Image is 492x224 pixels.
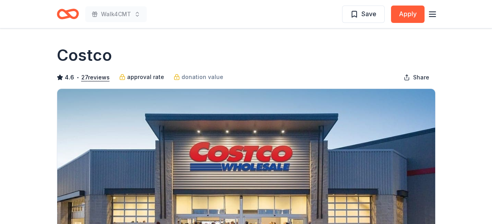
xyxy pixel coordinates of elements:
[413,73,429,82] span: Share
[391,6,425,23] button: Apply
[119,72,164,82] a: approval rate
[76,74,79,81] span: •
[127,72,164,82] span: approval rate
[342,6,385,23] button: Save
[57,5,79,23] a: Home
[65,73,74,82] span: 4.6
[361,9,376,19] span: Save
[101,9,131,19] span: Walk4CMT
[181,72,223,82] span: donation value
[397,70,436,85] button: Share
[57,44,112,66] h1: Costco
[81,73,110,82] button: 27reviews
[174,72,223,82] a: donation value
[85,6,147,22] button: Walk4CMT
